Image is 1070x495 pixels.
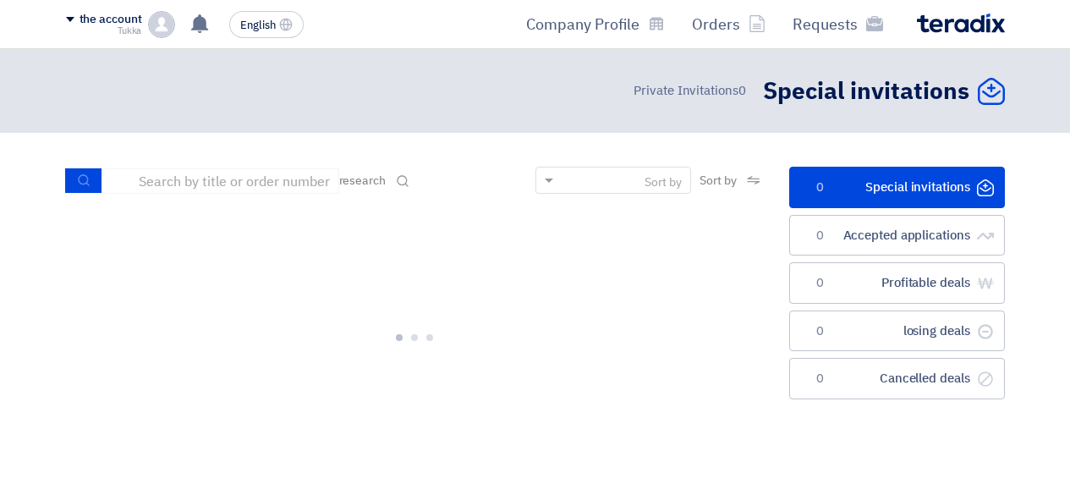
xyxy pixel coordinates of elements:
[865,178,969,196] font: Special invitations
[339,172,386,190] font: research
[816,325,824,338] font: 0
[917,14,1005,33] img: Teradix logo
[645,173,682,191] font: Sort by
[148,11,175,38] img: profile_test.png
[763,74,969,109] font: Special invitations
[229,11,304,38] button: English
[903,322,970,340] font: losing deals
[692,13,740,36] font: Orders
[881,273,969,292] font: Profitable deals
[118,24,142,38] font: Tukka
[816,181,824,194] font: 0
[102,168,339,194] input: Search by title or order number
[634,81,738,100] font: Private Invitations
[240,17,276,33] font: English
[880,369,970,388] font: Cancelled deals
[738,81,746,100] font: 0
[789,358,1005,399] a: Cancelled deals0
[526,13,639,36] font: Company Profile
[700,172,736,190] font: Sort by
[816,229,824,242] font: 0
[678,4,779,44] a: Orders
[789,262,1005,304] a: Profitable deals0
[843,226,970,245] font: Accepted applications
[816,277,824,289] font: 0
[793,13,858,36] font: Requests
[789,167,1005,208] a: Special invitations0
[789,311,1005,352] a: losing deals0
[80,10,142,28] font: the account
[789,215,1005,256] a: Accepted applications0
[779,4,897,44] a: Requests
[816,372,824,385] font: 0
